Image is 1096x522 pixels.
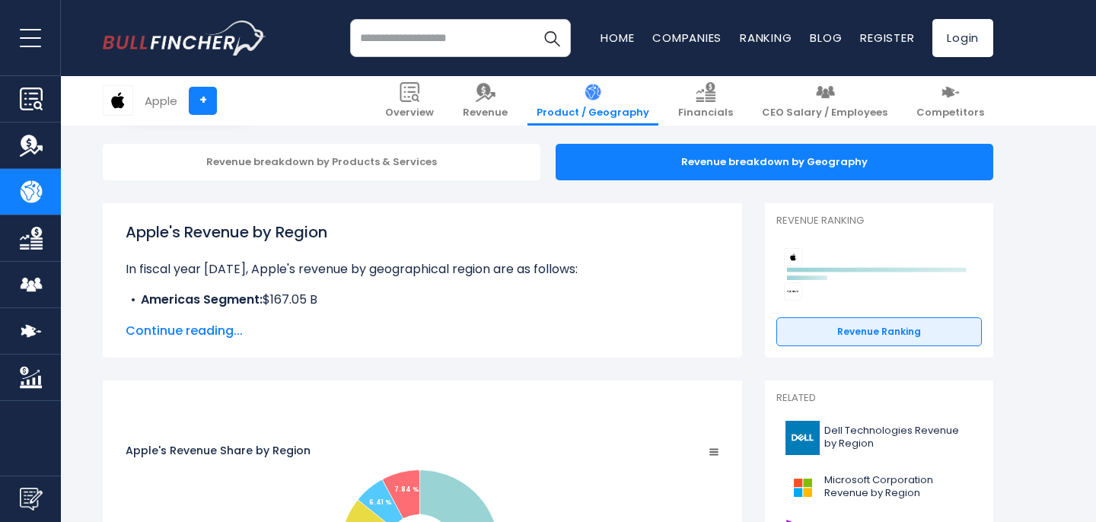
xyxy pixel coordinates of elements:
img: MSFT logo [785,470,820,504]
a: Product / Geography [527,76,658,126]
a: Dell Technologies Revenue by Region [776,417,982,459]
a: Microsoft Corporation Revenue by Region [776,466,982,508]
a: Overview [376,76,443,126]
text: 6.41 % [369,497,392,507]
span: Continue reading... [126,322,719,340]
div: Revenue breakdown by Geography [556,144,993,180]
span: Overview [385,107,434,119]
img: bullfincher logo [103,21,266,56]
span: Revenue [463,107,508,119]
a: + [189,87,217,115]
text: 7.84 % [394,485,419,495]
div: Revenue breakdown by Products & Services [103,144,540,180]
li: $101.33 B [126,309,719,327]
span: Competitors [916,107,984,119]
a: Blog [810,30,842,46]
a: Revenue Ranking [776,317,982,346]
img: DELL logo [785,421,820,455]
li: $167.05 B [126,291,719,309]
button: Search [533,19,571,57]
a: Companies [652,30,722,46]
span: Financials [678,107,733,119]
div: Apple [145,92,177,110]
a: Home [601,30,634,46]
img: Sony Group Corporation competitors logo [784,282,802,301]
b: Americas Segment: [141,291,263,308]
span: Dell Technologies Revenue by Region [824,425,973,450]
span: Product / Geography [537,107,649,119]
a: Competitors [907,76,993,126]
a: Go to homepage [103,21,266,56]
a: Register [860,30,914,46]
span: CEO Salary / Employees [762,107,887,119]
p: Revenue Ranking [776,215,982,228]
a: Ranking [740,30,792,46]
tspan: Apple's Revenue Share by Region [126,443,311,458]
p: In fiscal year [DATE], Apple's revenue by geographical region are as follows: [126,260,719,279]
a: Revenue [454,76,517,126]
b: Europe Segment: [141,309,247,326]
img: AAPL logo [104,86,132,115]
span: Microsoft Corporation Revenue by Region [824,474,973,500]
a: Financials [669,76,742,126]
img: Apple competitors logo [784,248,802,266]
h1: Apple's Revenue by Region [126,221,719,243]
a: Login [932,19,993,57]
p: Related [776,392,982,405]
a: CEO Salary / Employees [753,76,897,126]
